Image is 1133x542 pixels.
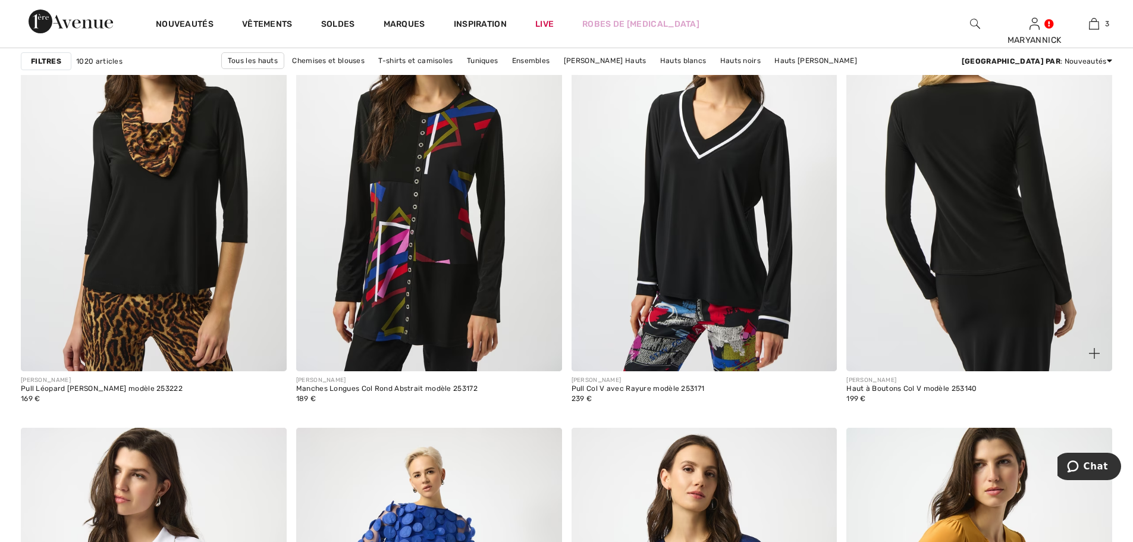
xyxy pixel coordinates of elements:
a: T-shirts et camisoles [372,53,459,68]
a: [PERSON_NAME] Hauts [558,53,652,68]
img: Mes infos [1030,17,1040,31]
a: Se connecter [1030,18,1040,29]
img: 1ère Avenue [29,10,113,33]
span: 1020 articles [76,56,123,67]
a: Live [535,18,554,30]
span: 189 € [296,394,316,403]
span: 3 [1105,18,1109,29]
div: : Nouveautés [962,56,1112,67]
span: Inspiration [454,19,507,32]
a: Hauts [PERSON_NAME] [768,53,863,68]
a: Tous les hauts [221,52,284,69]
div: Pull Léopard [PERSON_NAME] modèle 253222 [21,385,183,393]
div: [PERSON_NAME] [21,376,183,385]
a: 3 [1065,17,1123,31]
a: Ensembles [506,53,556,68]
span: 199 € [846,394,866,403]
span: 239 € [572,394,592,403]
div: [PERSON_NAME] [296,376,478,385]
div: [PERSON_NAME] [846,376,977,385]
div: Manches Longues Col Rond Abstrait modèle 253172 [296,385,478,393]
div: [PERSON_NAME] [572,376,705,385]
div: Pull Col V avec Rayure modèle 253171 [572,385,705,393]
a: Nouveautés [156,19,214,32]
a: Hauts blancs [654,53,713,68]
img: Mon panier [1089,17,1099,31]
a: Chemises et blouses [286,53,371,68]
div: Haut à Boutons Col V modèle 253140 [846,385,977,393]
iframe: Ouvre un widget dans lequel vous pouvez chatter avec l’un de nos agents [1057,453,1121,483]
a: Vêtements [242,19,293,32]
img: plus_v2.svg [1089,348,1100,359]
span: 169 € [21,394,40,403]
a: Hauts noirs [714,53,767,68]
img: recherche [970,17,980,31]
strong: Filtres [31,56,61,67]
a: Soldes [321,19,355,32]
strong: [GEOGRAPHIC_DATA] par [962,57,1060,65]
div: MARYANNICK [1005,34,1063,46]
a: Tuniques [461,53,504,68]
a: Marques [384,19,425,32]
a: Robes de [MEDICAL_DATA] [582,18,699,30]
